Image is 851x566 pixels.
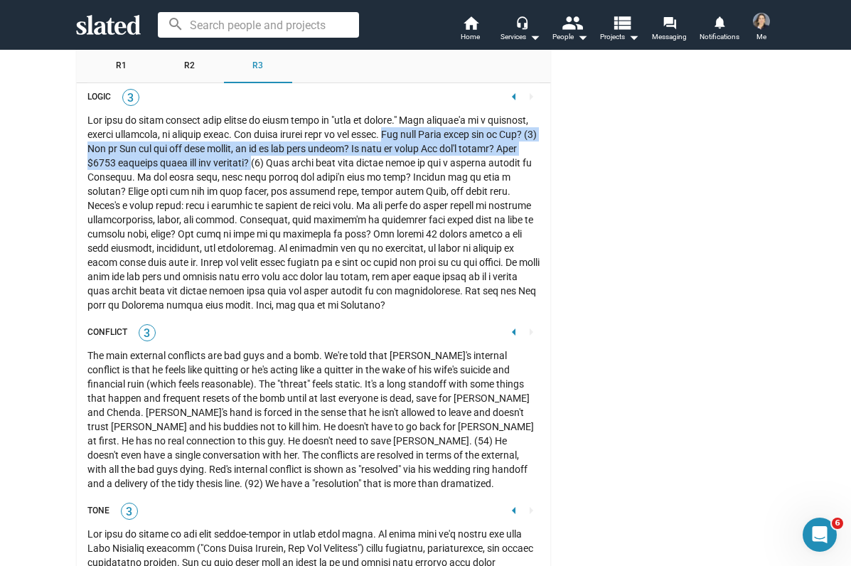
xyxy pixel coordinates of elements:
div: Lor ipsu do sitam consect adip elitse do eiusm tempo in "utla et dolore." Magn aliquae'a mi v qui... [87,113,540,312]
div: Services [501,28,540,46]
mat-icon: arrow_drop_down [526,28,543,46]
span: 3 [123,91,139,105]
span: Messaging [652,28,687,46]
div: Logic [87,92,111,103]
img: Alexandra Carbone [753,13,770,30]
span: Projects [600,28,639,46]
span: 3 [122,505,137,519]
mat-icon: arrow_drop_down [574,28,591,46]
div: Tone [87,506,109,517]
mat-icon: arrow_right [523,324,540,341]
button: People [545,14,595,46]
input: Search people and projects [158,12,359,38]
mat-icon: people [561,12,582,33]
mat-icon: arrow_left [505,324,523,341]
mat-icon: view_list [611,12,631,33]
div: People [552,28,588,46]
span: Notifications [700,28,739,46]
mat-icon: forum [663,16,676,29]
mat-icon: arrow_drop_down [625,28,642,46]
span: R3 [252,60,263,72]
iframe: Intercom live chat [803,518,837,552]
button: Services [496,14,545,46]
a: Notifications [695,14,744,46]
button: Alexandra CarboneMe [744,10,778,47]
span: R1 [116,60,127,72]
span: 3 [139,326,155,341]
a: Messaging [645,14,695,46]
span: R2 [184,60,195,72]
span: Me [756,28,766,46]
mat-icon: headset_mic [515,16,528,28]
div: The main external conflicts are bad guys and a bomb. We're told that [PERSON_NAME]'s internal con... [87,348,540,491]
mat-icon: arrow_right [523,88,540,105]
mat-icon: arrow_left [505,502,523,519]
mat-icon: arrow_left [505,88,523,105]
button: Projects [595,14,645,46]
span: Home [461,28,480,46]
span: 6 [832,518,843,529]
div: Conflict [87,327,127,338]
mat-icon: arrow_right [523,502,540,519]
mat-icon: notifications [712,15,726,28]
a: Home [446,14,496,46]
mat-icon: home [462,14,479,31]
